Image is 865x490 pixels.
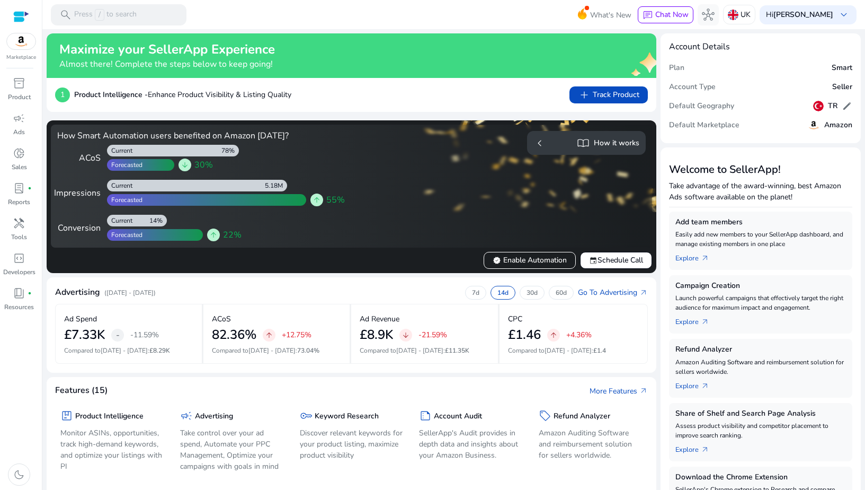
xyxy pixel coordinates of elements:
[149,346,170,355] span: £8.29K
[766,11,833,19] p: Hi
[6,54,36,62] p: Marketplace
[104,288,156,297] p: ([DATE] - [DATE])
[57,222,101,234] div: Conversion
[297,346,319,355] span: 73.04%
[493,256,501,265] span: verified
[95,9,104,21] span: /
[209,231,218,239] span: arrow_upward
[669,83,716,92] h5: Account Type
[116,329,120,342] span: -
[554,412,610,421] h5: Refund Analyzer
[493,255,567,266] span: Enable Automation
[55,386,108,396] h4: Features (15)
[701,318,709,326] span: arrow_outward
[842,101,852,111] span: edit
[55,287,100,297] h4: Advertising
[669,102,734,111] h5: Default Geography
[402,331,410,339] span: arrow_downward
[64,327,105,343] h2: £7.33K
[545,346,592,355] span: [DATE] - [DATE]
[57,131,347,141] h4: How Smart Automation users benefited on Amazon [DATE]?
[282,329,311,340] p: +12.75%
[396,346,443,355] span: [DATE] - [DATE]
[4,302,34,312] p: Resources
[28,291,32,295] span: fiber_manual_record
[675,218,846,227] h5: Add team members
[13,77,25,90] span: inventory_2
[419,427,523,461] p: SellerApp's Audit provides in depth data and insights about your Amazon Business.
[643,10,653,21] span: chat
[194,159,213,171] span: 30%
[702,8,715,21] span: hub
[130,329,159,340] p: -11.59%
[590,386,648,397] a: More Featuresarrow_outward
[107,146,132,155] div: Current
[13,182,25,195] span: lab_profile
[419,409,432,422] span: summarize
[60,409,73,422] span: package
[8,92,31,102] p: Product
[484,252,576,269] button: verifiedEnable Automation
[107,161,142,169] div: Forecasted
[212,346,342,355] p: Compared to :
[75,412,144,421] h5: Product Intelligence
[569,86,648,103] button: addTrack Product
[195,412,233,421] h5: Advertising
[669,121,739,130] h5: Default Marketplace
[59,42,275,57] h2: Maximize your SellerApp Experience
[107,181,132,190] div: Current
[824,121,852,130] h5: Amazon
[508,313,522,325] p: CPC
[107,196,142,204] div: Forecasted
[741,5,751,24] p: UK
[180,409,193,422] span: campaign
[59,8,72,21] span: search
[701,254,709,262] span: arrow_outward
[360,313,399,325] p: Ad Revenue
[13,147,25,160] span: donut_small
[180,427,284,472] p: Take control over your ad spend, Automate your PPC Management, Optimize your campaigns with goals...
[11,232,27,242] p: Tools
[807,119,820,132] img: amazon.svg
[639,387,648,395] span: arrow_outward
[675,293,846,312] p: Launch powerful campaigns that effectively target the right audience for maximum impact and engag...
[445,346,469,355] span: £11.35K
[497,288,509,297] p: 14d
[577,137,590,150] span: import_contacts
[8,197,30,207] p: Reports
[360,327,393,343] h2: £8.9K
[181,161,189,169] span: arrow_downward
[578,89,591,101] span: add
[149,216,167,225] div: 14%
[248,346,296,355] span: [DATE] - [DATE]
[74,89,291,100] p: Enhance Product Visibility & Listing Quality
[669,163,852,176] h3: Welcome to SellerApp!
[832,64,852,73] h5: Smart
[589,255,643,266] span: Schedule Call
[675,230,846,249] p: Easily add new members to your SellerApp dashboard, and manage existing members in one place
[701,445,709,454] span: arrow_outward
[107,216,132,225] div: Current
[828,102,837,111] h5: TR
[3,267,35,277] p: Developers
[13,112,25,125] span: campaign
[578,287,648,298] a: Go To Advertisingarrow_outward
[418,329,447,340] p: -21.59%
[12,162,27,172] p: Sales
[533,137,546,150] span: chevron_left
[472,288,479,297] p: 7d
[74,90,148,100] b: Product Intelligence -
[212,313,231,325] p: ACoS
[7,33,35,49] img: amazon.svg
[13,287,25,300] span: book_4
[434,412,482,421] h5: Account Audit
[212,327,256,343] h2: 82.36%
[265,181,287,190] div: 5.18M
[728,10,738,20] img: uk.svg
[13,127,25,137] p: Ads
[74,9,137,21] p: Press to search
[675,249,718,264] a: Explorearrow_outward
[675,312,718,327] a: Explorearrow_outward
[675,473,846,482] h5: Download the Chrome Extension
[675,377,718,391] a: Explorearrow_outward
